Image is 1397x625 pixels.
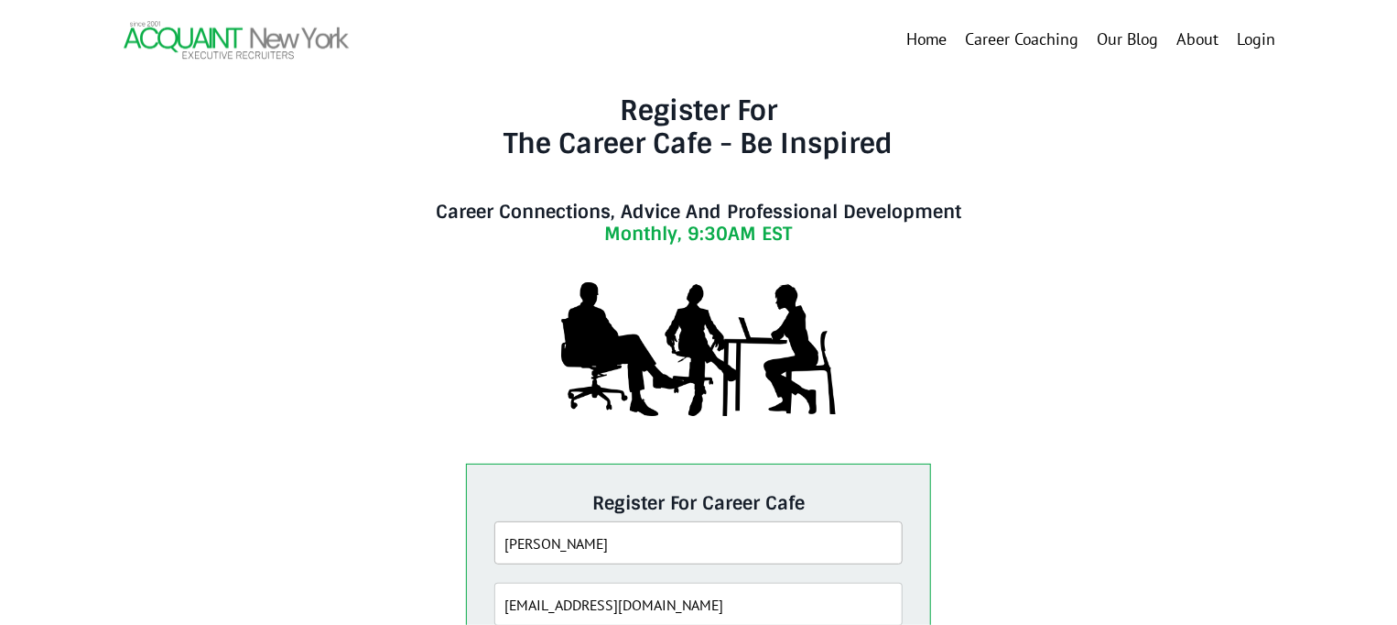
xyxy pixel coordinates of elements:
[494,492,903,514] h5: Register For Career Cafe
[1097,27,1158,53] a: Our Blog
[605,222,793,246] strong: Monthly, 9:30AM EST
[436,200,961,224] strong: Career Connections, Advice And Professional Development
[368,94,1030,193] h3: Register For The Career Cafe - Be Inspired
[494,521,903,565] input: Full Name
[122,18,351,61] img: Header Logo
[1176,27,1218,53] a: About
[906,27,947,53] a: Home
[1237,28,1275,49] a: Login
[965,27,1078,53] a: Career Coaching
